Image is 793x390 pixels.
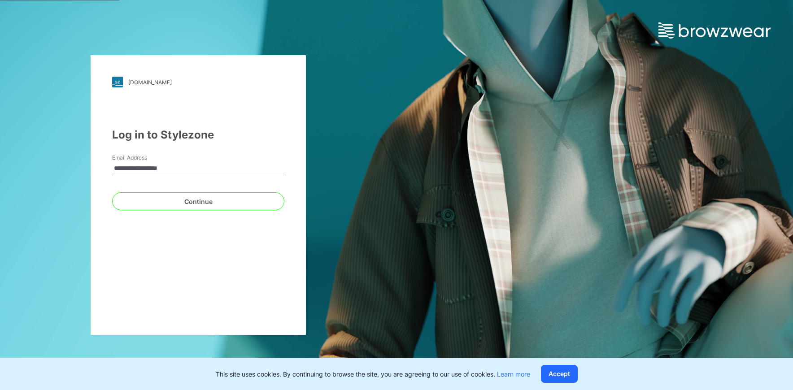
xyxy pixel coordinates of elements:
a: [DOMAIN_NAME] [112,77,284,87]
p: This site uses cookies. By continuing to browse the site, you are agreeing to our use of cookies. [216,369,530,379]
a: Learn more [497,370,530,378]
button: Continue [112,192,284,210]
img: stylezone-logo.562084cfcfab977791bfbf7441f1a819.svg [112,77,123,87]
div: [DOMAIN_NAME] [128,79,172,86]
div: Log in to Stylezone [112,127,284,143]
label: Email Address [112,154,175,162]
button: Accept [541,365,578,383]
img: browzwear-logo.e42bd6dac1945053ebaf764b6aa21510.svg [658,22,771,39]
